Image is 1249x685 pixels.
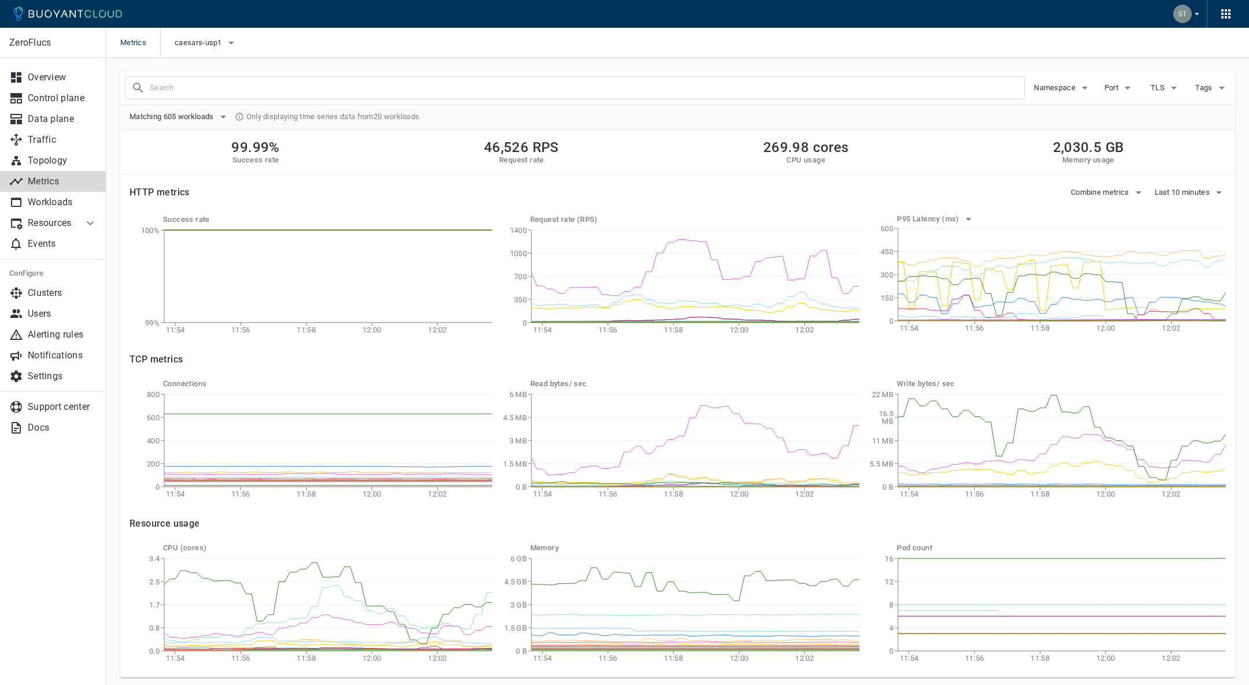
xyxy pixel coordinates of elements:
tspan: 12:00 [1096,324,1115,332]
tspan: 1.7 [149,601,160,609]
h4: TCP metrics [130,354,1226,365]
p: Metrics [28,176,97,187]
tspan: 0.0 [149,647,160,656]
span: Last 10 minutes [1155,188,1213,197]
tspan: 350 [514,295,527,304]
tspan: 11:56 [965,324,984,332]
span: Combine metrics [1071,188,1132,197]
tspan: 100% [141,226,160,235]
tspan: 0 [889,317,893,325]
tspan: 11:58 [1031,654,1050,662]
button: Namespace [1034,79,1092,97]
tspan: 3 MB [509,436,526,445]
tspan: 3 GB [510,601,526,609]
span: Tags [1195,83,1214,92]
p: Workloads [28,197,97,208]
tspan: 16 [885,554,894,563]
tspan: 12:02 [795,654,814,662]
tspan: 12:02 [795,490,814,498]
span: Only displaying time series data from 20 workloads [246,112,420,121]
tspan: 11:58 [297,654,316,662]
tspan: 12:02 [428,654,447,662]
tspan: 12:00 [363,654,382,662]
button: Combine metrics [1071,184,1145,201]
tspan: 12:00 [363,490,382,498]
span: Metrics [120,28,160,58]
button: Tags [1193,79,1230,97]
tspan: 3.4 [149,554,160,563]
tspan: 800 [147,390,160,399]
button: TLS [1147,79,1184,97]
span: Namespace [1034,83,1078,92]
h2: 269.98 cores [763,139,849,155]
tspan: 1400 [509,226,526,235]
tspan: 4.5 MB [503,413,527,422]
tspan: 12:02 [1162,654,1181,662]
p: Resources [28,217,74,229]
tspan: 11:58 [664,654,683,662]
tspan: 2.5 [149,577,160,586]
p: Docs [28,422,97,434]
tspan: 600 [881,224,893,233]
tspan: 0 [522,319,526,327]
tspan: 6 MB [509,390,526,399]
img: Steve Gray [1173,5,1192,23]
tspan: 11:56 [598,654,618,662]
tspan: 11:54 [533,325,552,334]
tspan: 1.5 MB [503,460,527,468]
tspan: 11:54 [900,324,919,332]
tspan: 16.5 [879,409,893,418]
tspan: 11:56 [965,490,984,498]
p: Data plane [28,113,97,125]
tspan: 11:54 [166,490,185,498]
p: Traffic [28,134,97,146]
tspan: 99% [145,319,160,327]
button: Last 10 minutes [1155,184,1226,201]
tspan: 400 [147,436,160,445]
h5: Success rate [231,155,279,165]
tspan: 12:00 [363,325,382,334]
tspan: 11:54 [166,654,185,662]
button: P95 Latency (ms) [897,210,975,228]
h5: CPU usage [763,155,849,165]
tspan: 11:56 [231,490,250,498]
h5: CPU (cores) [163,543,492,553]
h5: Request rate (RPS) [530,215,859,224]
p: Support center [28,401,97,413]
tspan: 11:58 [664,325,683,334]
tspan: 11:56 [231,654,250,662]
tspan: 11:58 [1031,490,1050,498]
tspan: 11:58 [297,325,316,334]
tspan: 0.8 [149,624,160,632]
tspan: 12:00 [1096,490,1115,498]
tspan: 11 MB [872,436,894,445]
p: Control plane [28,92,97,104]
tspan: 11:56 [598,325,618,334]
tspan: 22 MB [872,390,894,399]
tspan: 0 B [882,483,893,491]
button: caesars-usp1 [175,34,238,51]
p: Clusters [28,287,97,299]
h5: Read bytes / sec [530,379,859,388]
span: TLS [1151,83,1167,92]
p: ZeroFlucs [9,37,97,49]
tspan: 1050 [509,249,526,258]
tspan: MB [882,417,894,425]
h2: 46,526 RPS [484,139,559,155]
tspan: 12:02 [428,490,447,498]
tspan: 12 [885,577,894,586]
p: Notifications [28,350,97,361]
tspan: 12:00 [730,654,749,662]
tspan: 12:00 [1096,654,1115,662]
tspan: 12:02 [1162,324,1181,332]
tspan: 0 [889,647,893,656]
tspan: 700 [514,272,527,281]
tspan: 11:54 [166,325,185,334]
tspan: 12:00 [730,325,749,334]
tspan: 11:56 [598,490,618,498]
tspan: 11:54 [533,654,552,662]
p: Settings [28,371,97,382]
h5: Memory usage [1053,155,1124,165]
input: Search [150,80,1024,96]
tspan: 11:58 [664,490,683,498]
